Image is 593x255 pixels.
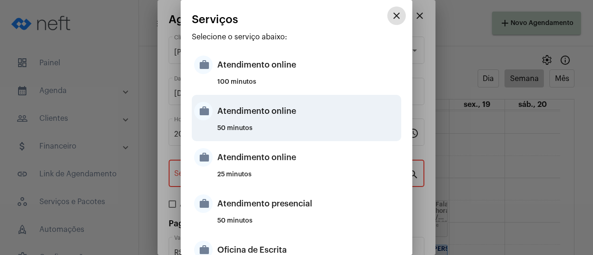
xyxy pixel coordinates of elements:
div: 50 minutos [217,218,399,231]
mat-icon: close [391,10,402,21]
span: Serviços [192,13,238,25]
mat-icon: work [194,56,213,74]
mat-icon: work [194,194,213,213]
div: Atendimento online [217,97,399,125]
div: Atendimento online [217,143,399,171]
mat-icon: work [194,148,213,167]
div: 100 minutos [217,79,399,93]
div: Atendimento online [217,51,399,79]
p: Selecione o serviço abaixo: [192,33,401,41]
div: Atendimento presencial [217,190,399,218]
mat-icon: work [194,102,213,120]
div: 50 minutos [217,125,399,139]
div: 25 minutos [217,171,399,185]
